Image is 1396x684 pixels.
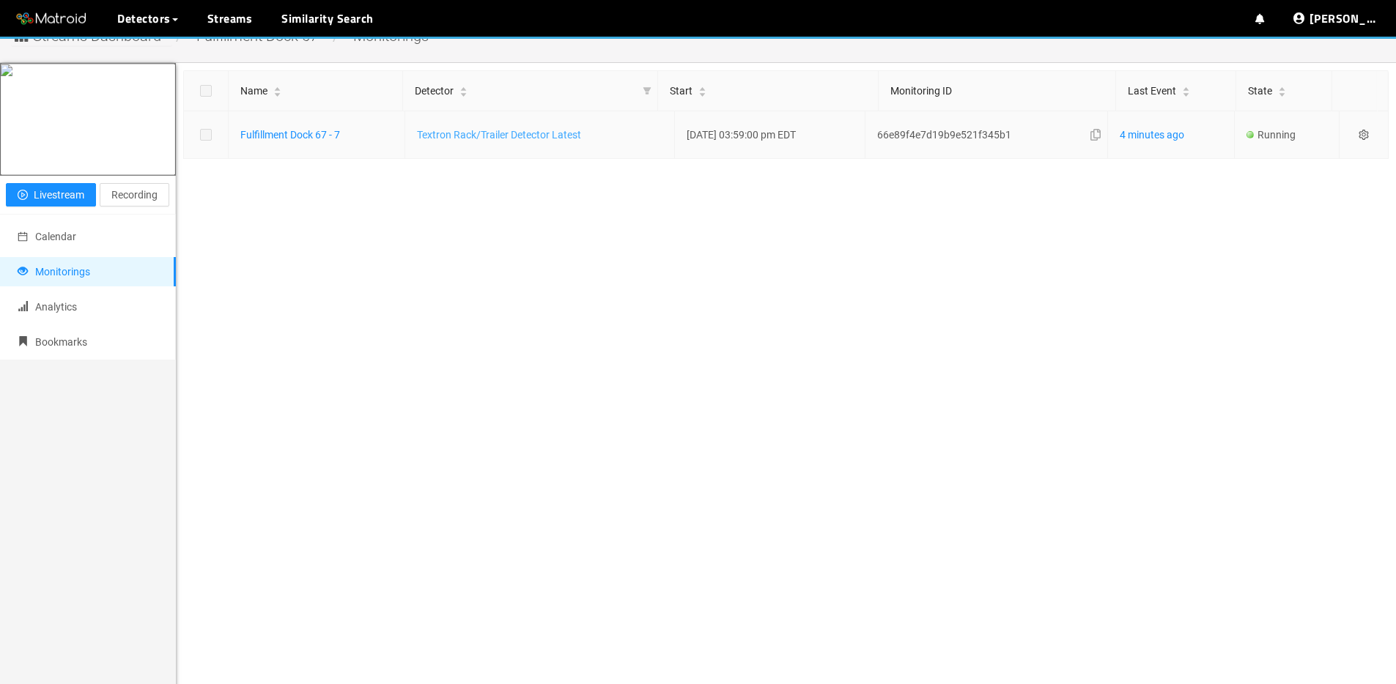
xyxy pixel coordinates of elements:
a: 4 minutes ago [1120,129,1184,141]
span: Recording [111,187,158,203]
span: 66e89f4e7d19b9e521f345b1 [877,127,1011,143]
span: caret-down [698,91,706,99]
a: Textron Rack/Trailer Detector Latest [417,129,581,141]
span: caret-up [1278,85,1286,93]
th: Monitoring ID [879,71,1116,111]
img: Matroid logo [15,8,88,30]
span: filter [643,86,651,95]
span: caret-up [1182,85,1190,93]
span: State [1248,83,1272,99]
a: Streams Dashboard [11,31,172,43]
img: 1759362714.114050_dup_1759362714683.jpg [1,64,12,174]
span: Running [1247,129,1296,141]
span: play-circle [18,190,28,201]
a: Fulfillment Dock 67 - 7 [240,129,340,141]
span: filter [637,71,657,111]
button: play-circleLivestream [6,183,96,207]
a: Similarity Search [281,10,374,27]
span: Calendar [35,231,76,242]
a: Streams [207,10,253,27]
span: caret-down [459,91,468,99]
td: [DATE] 03:59:00 pm EDT [675,111,865,159]
span: Detector [415,83,454,99]
span: caret-down [1182,91,1190,99]
span: setting [1359,130,1369,140]
span: caret-up [459,85,468,93]
span: Name [240,83,267,99]
span: calendar [18,231,28,242]
span: caret-up [273,85,281,93]
span: Analytics [35,301,77,313]
span: Detectors [117,10,171,27]
span: Monitorings [35,266,90,278]
span: caret-up [698,85,706,93]
span: caret-down [273,91,281,99]
span: Bookmarks [35,336,87,348]
button: Streams Dashboard [11,22,172,45]
span: Livestream [34,187,84,203]
span: Last Event [1128,83,1176,99]
span: caret-down [1278,91,1286,99]
span: Start [670,83,693,99]
button: Recording [100,183,169,207]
